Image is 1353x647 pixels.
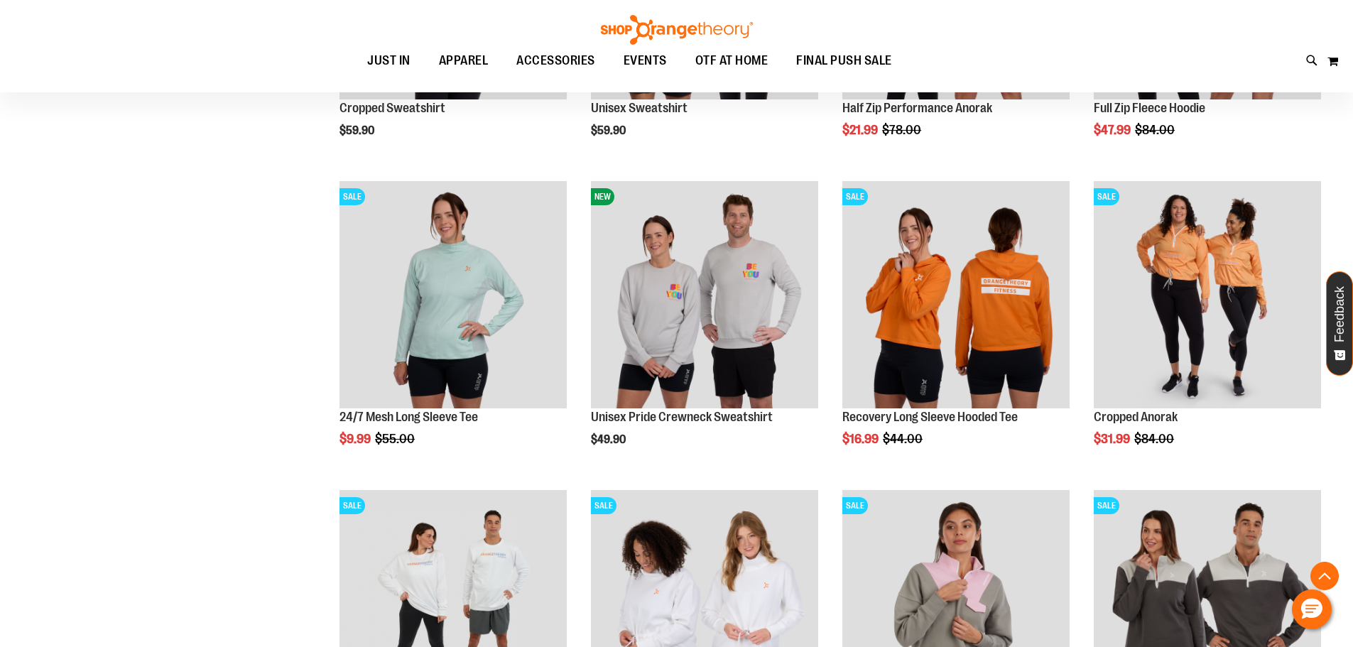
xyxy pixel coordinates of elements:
span: EVENTS [624,45,667,77]
a: 24/7 Mesh Long Sleeve TeeSALE [339,181,567,411]
a: Cropped Anorak primary imageSALE [1094,181,1321,411]
span: $59.90 [339,124,376,137]
a: 24/7 Mesh Long Sleeve Tee [339,410,478,424]
span: $9.99 [339,432,373,446]
a: Half Zip Performance Anorak [842,101,992,115]
img: 24/7 Mesh Long Sleeve Tee [339,181,567,408]
div: product [835,174,1077,482]
span: $16.99 [842,432,881,446]
a: Cropped Sweatshirt [339,101,445,115]
span: $84.00 [1135,123,1177,137]
a: Unisex Sweatshirt [591,101,688,115]
span: $21.99 [842,123,880,137]
img: Main Image of Recovery Long Sleeve Hooded Tee [842,181,1070,408]
a: Full Zip Fleece Hoodie [1094,101,1205,115]
span: FINAL PUSH SALE [796,45,892,77]
div: product [332,174,574,482]
span: APPAREL [439,45,489,77]
img: Shop Orangetheory [599,15,755,45]
span: $59.90 [591,124,628,137]
a: APPAREL [425,45,503,77]
a: EVENTS [609,45,681,77]
span: $44.00 [883,432,925,446]
span: $47.99 [1094,123,1133,137]
a: ACCESSORIES [502,45,609,77]
div: product [584,174,825,482]
button: Feedback - Show survey [1326,271,1353,376]
a: Unisex Pride Crewneck Sweatshirt [591,410,773,424]
button: Hello, have a question? Let’s chat. [1292,589,1332,629]
a: OTF AT HOME [681,45,783,77]
span: SALE [842,497,868,514]
img: Cropped Anorak primary image [1094,181,1321,408]
span: $31.99 [1094,432,1132,446]
span: SALE [1094,188,1119,205]
span: JUST IN [367,45,411,77]
a: Cropped Anorak [1094,410,1178,424]
span: SALE [842,188,868,205]
button: Back To Top [1310,562,1339,590]
a: JUST IN [353,45,425,77]
a: FINAL PUSH SALE [782,45,906,77]
span: NEW [591,188,614,205]
a: Recovery Long Sleeve Hooded Tee [842,410,1018,424]
span: SALE [1094,497,1119,514]
span: Feedback [1333,286,1347,342]
span: SALE [591,497,616,514]
span: $78.00 [882,123,923,137]
img: Unisex Pride Crewneck Sweatshirt [591,181,818,408]
span: $55.00 [375,432,417,446]
span: SALE [339,497,365,514]
a: Unisex Pride Crewneck SweatshirtNEW [591,181,818,411]
span: $49.90 [591,433,628,446]
a: Main Image of Recovery Long Sleeve Hooded TeeSALE [842,181,1070,411]
span: ACCESSORIES [516,45,595,77]
span: OTF AT HOME [695,45,768,77]
span: SALE [339,188,365,205]
div: product [1087,174,1328,482]
span: $84.00 [1134,432,1176,446]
